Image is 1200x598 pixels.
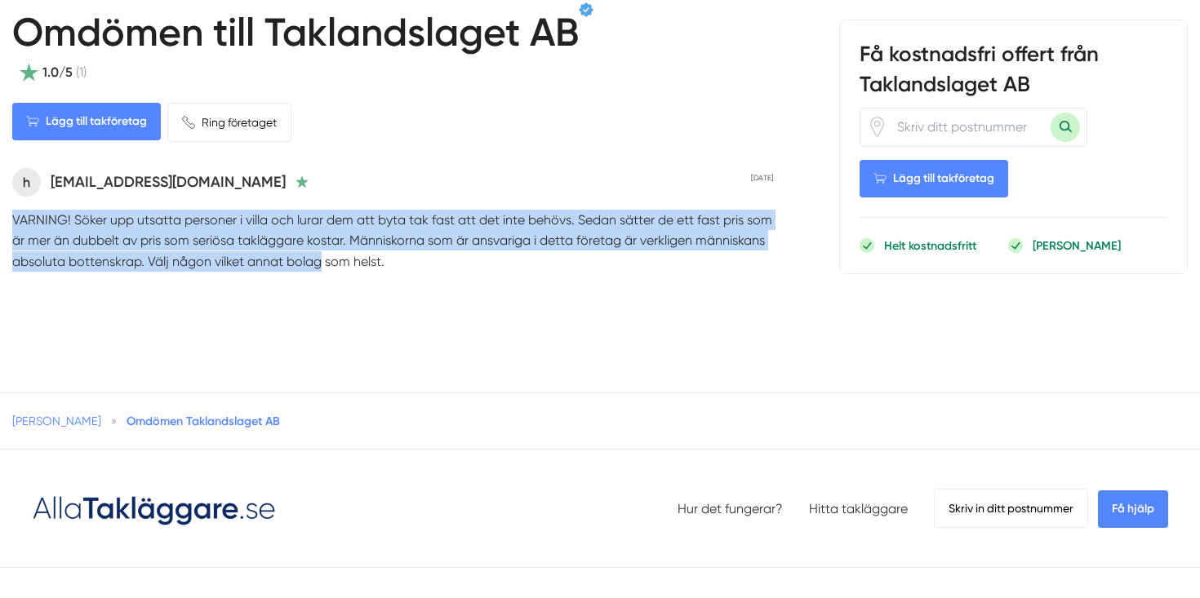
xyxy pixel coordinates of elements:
svg: Pin / Karta [867,117,887,137]
nav: Breadcrumb [12,413,1188,429]
button: Sök med postnummer [1051,113,1080,142]
a: Ring företaget [167,103,291,142]
span: 1.0/5 [42,62,73,82]
span: Klicka för att använda din position. [867,117,887,137]
p: VARNING! Söker upp utsatta personer i villa och lurar dem att byta tak fast att det inte behövs. ... [12,210,774,272]
span: h [12,168,41,197]
input: Skriv ditt postnummer [887,108,1051,145]
p: [EMAIL_ADDRESS][DOMAIN_NAME] [51,171,286,193]
h3: Få kostnadsfri offert från Taklandslaget AB [860,40,1167,107]
p: [PERSON_NAME] [1033,237,1121,254]
h1: Omdömen till Taklandslaget AB [12,9,579,63]
span: (1) [76,62,87,82]
span: Ring företaget [202,113,277,131]
: Lägg till takföretag [860,160,1008,197]
span: » [111,413,117,429]
a: [PERSON_NAME] [12,414,101,427]
span: Få hjälp [1098,490,1168,528]
a: Hitta takläggare [809,501,908,516]
span: Verifierat av Toremark, Olof Christian [579,2,593,17]
p: Helt kostnadsfritt [884,237,976,254]
p: [DATE] [751,172,774,184]
img: Logotyp Alla Takläggare [32,489,277,527]
a: Omdömen Taklandslaget AB [127,414,280,428]
a: Hur det fungerar? [678,501,783,516]
span: Skriv in ditt postnummer [934,489,1088,528]
: Lägg till takföretag [12,103,161,140]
